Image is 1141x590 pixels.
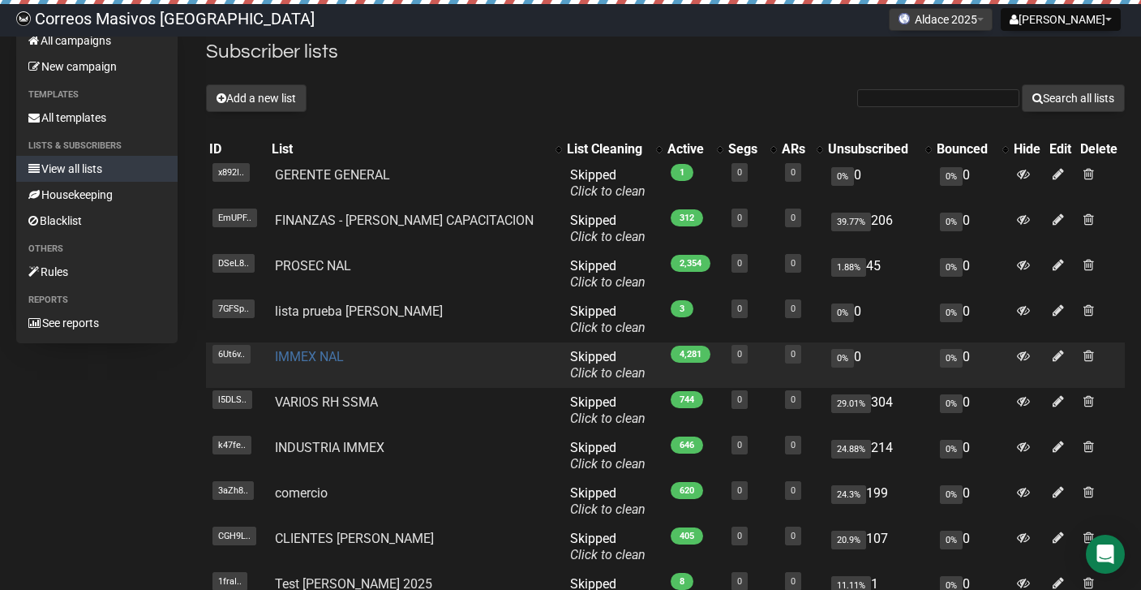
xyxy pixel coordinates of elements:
[940,304,963,322] span: 0%
[737,304,742,314] a: 0
[16,136,178,156] li: Lists & subscribers
[212,527,256,545] span: CGH9L..
[570,456,646,472] a: Click to clean
[570,502,646,517] a: Click to clean
[16,11,31,26] img: 5a94bb40b1aaae2bb027a6ccc5d0e556
[275,258,351,273] a: PROSEC NAL
[825,524,933,570] td: 107
[212,299,255,318] span: 7GFSp..
[831,394,871,413] span: 29.01%
[671,300,693,317] span: 3
[791,394,796,405] a: 0
[570,183,646,199] a: Click to clean
[671,346,710,363] span: 4,281
[16,310,178,336] a: See reports
[570,258,646,290] span: Skipped
[1077,138,1125,161] th: Delete: No sort applied, sorting is disabled
[570,213,646,244] span: Skipped
[831,440,871,459] span: 24.88%
[791,213,796,223] a: 0
[567,141,648,157] div: List Cleaning
[1086,535,1125,574] div: Open Intercom Messenger
[570,547,646,562] a: Click to clean
[831,213,871,231] span: 39.77%
[671,164,693,181] span: 1
[275,167,390,183] a: GERENTE GENERAL
[791,531,796,541] a: 0
[737,485,742,496] a: 0
[212,163,250,182] span: x892I..
[791,167,796,178] a: 0
[570,411,646,426] a: Click to clean
[1010,138,1047,161] th: Hide: No sort applied, sorting is disabled
[940,213,963,231] span: 0%
[933,138,1010,161] th: Bounced: No sort applied, activate to apply an ascending sort
[940,531,963,549] span: 0%
[933,524,1010,570] td: 0
[825,479,933,524] td: 199
[272,141,547,157] div: List
[940,349,963,368] span: 0%
[825,433,933,479] td: 214
[275,440,384,455] a: INDUSTRIA IMMEX
[667,141,709,157] div: Active
[275,213,534,228] a: FINANZAS - [PERSON_NAME] CAPACITACION
[825,161,933,206] td: 0
[671,528,703,545] span: 405
[791,304,796,314] a: 0
[16,259,178,285] a: Rules
[671,209,703,226] span: 312
[212,436,251,454] span: k47fe..
[737,394,742,405] a: 0
[206,138,268,161] th: ID: No sort applied, sorting is disabled
[16,208,178,234] a: Blacklist
[933,342,1010,388] td: 0
[1080,141,1122,157] div: Delete
[564,138,664,161] th: List Cleaning: No sort applied, activate to apply an ascending sort
[206,37,1125,67] h2: Subscriber lists
[791,440,796,450] a: 0
[782,141,809,157] div: ARs
[831,258,866,277] span: 1.88%
[728,141,761,157] div: Segs
[16,105,178,131] a: All templates
[212,254,255,273] span: DSeL8..
[825,388,933,433] td: 304
[737,576,742,587] a: 0
[16,156,178,182] a: View all lists
[212,209,257,227] span: EmUPF..
[1046,138,1077,161] th: Edit: No sort applied, sorting is disabled
[570,167,646,199] span: Skipped
[791,349,796,360] a: 0
[209,141,265,157] div: ID
[779,138,826,161] th: ARs: No sort applied, activate to apply an ascending sort
[1049,141,1074,157] div: Edit
[212,390,252,409] span: l5DLS..
[940,485,963,504] span: 0%
[16,54,178,80] a: New campaign
[16,239,178,259] li: Others
[825,252,933,297] td: 45
[825,206,933,252] td: 206
[212,481,254,500] span: 3aZh8..
[940,258,963,277] span: 0%
[933,479,1010,524] td: 0
[570,229,646,244] a: Click to clean
[831,304,854,322] span: 0%
[737,349,742,360] a: 0
[570,274,646,290] a: Click to clean
[16,85,178,105] li: Templates
[933,388,1010,433] td: 0
[831,485,866,504] span: 24.3%
[570,531,646,562] span: Skipped
[831,349,854,368] span: 0%
[268,138,564,161] th: List: No sort applied, activate to apply an ascending sort
[737,440,742,450] a: 0
[671,573,693,590] span: 8
[212,345,251,364] span: 6Ut6v..
[933,206,1010,252] td: 0
[737,167,742,178] a: 0
[206,84,307,112] button: Add a new list
[940,394,963,413] span: 0%
[664,138,725,161] th: Active: No sort applied, activate to apply an ascending sort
